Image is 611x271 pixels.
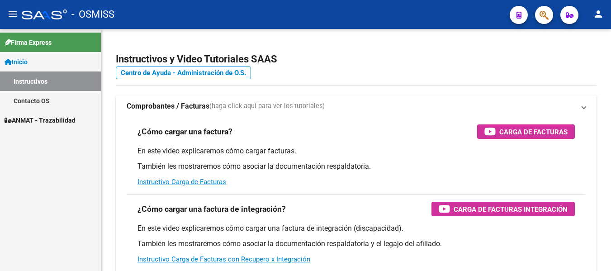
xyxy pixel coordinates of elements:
button: Carga de Facturas [477,124,575,139]
span: Firma Express [5,38,52,48]
span: Carga de Facturas [499,126,568,138]
button: Carga de Facturas Integración [431,202,575,216]
p: También les mostraremos cómo asociar la documentación respaldatoria y el legajo del afiliado. [137,239,575,249]
p: También les mostraremos cómo asociar la documentación respaldatoria. [137,162,575,171]
mat-icon: menu [7,9,18,19]
h3: ¿Cómo cargar una factura? [137,125,232,138]
iframe: Intercom live chat [580,240,602,262]
a: Centro de Ayuda - Administración de O.S. [116,67,251,79]
span: - OSMISS [71,5,114,24]
p: En este video explicaremos cómo cargar una factura de integración (discapacidad). [137,223,575,233]
mat-icon: person [593,9,604,19]
a: Instructivo Carga de Facturas con Recupero x Integración [137,255,310,263]
span: ANMAT - Trazabilidad [5,115,76,125]
h3: ¿Cómo cargar una factura de integración? [137,203,286,215]
a: Instructivo Carga de Facturas [137,178,226,186]
h2: Instructivos y Video Tutoriales SAAS [116,51,597,68]
mat-expansion-panel-header: Comprobantes / Facturas(haga click aquí para ver los tutoriales) [116,95,597,117]
strong: Comprobantes / Facturas [127,101,209,111]
p: En este video explicaremos cómo cargar facturas. [137,146,575,156]
span: (haga click aquí para ver los tutoriales) [209,101,325,111]
span: Carga de Facturas Integración [454,204,568,215]
span: Inicio [5,57,28,67]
